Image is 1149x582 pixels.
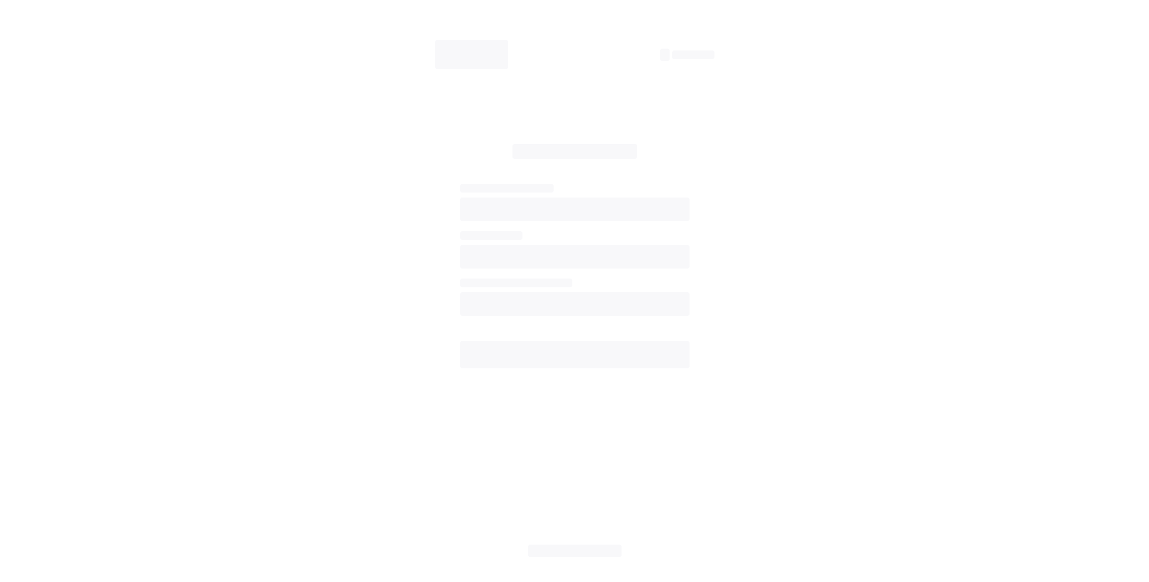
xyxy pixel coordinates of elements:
[460,184,554,193] span: ‌
[460,341,690,368] span: ‌
[460,198,690,221] span: ‌
[435,40,508,69] span: ‌
[460,231,522,240] span: ‌
[460,245,690,269] span: ‌
[672,50,714,59] span: ‌
[460,292,690,316] span: ‌
[512,144,637,159] span: ‌
[460,279,572,287] span: ‌
[528,545,622,557] span: ‌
